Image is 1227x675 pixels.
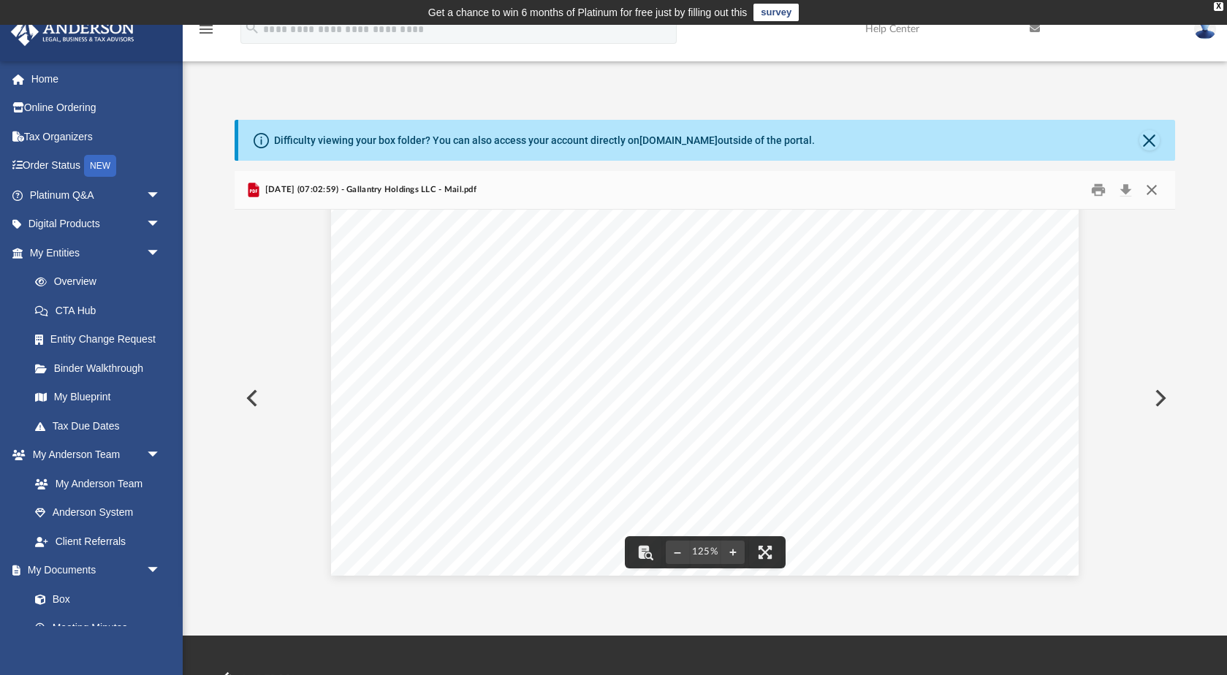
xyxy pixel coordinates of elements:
a: My Entitiesarrow_drop_down [10,238,183,267]
span: [DATE] (07:02:59) - Gallantry Holdings LLC - Mail.pdf [262,183,476,197]
div: Preview [235,171,1174,587]
div: Document Viewer [235,210,1174,587]
div: Difficulty viewing your box folder? You can also access your account directly on outside of the p... [274,133,815,148]
button: Download [1113,179,1139,202]
span: arrow_drop_down [146,180,175,210]
a: Platinum Q&Aarrow_drop_down [10,180,183,210]
a: Digital Productsarrow_drop_down [10,210,183,239]
span: arrow_drop_down [146,210,175,240]
div: Get a chance to win 6 months of Platinum for free just by filling out this [428,4,748,21]
a: Meeting Minutes [20,614,175,643]
button: Zoom out [666,536,689,568]
div: File preview [235,210,1174,587]
a: Home [10,64,183,94]
a: [DOMAIN_NAME] [639,134,718,146]
button: Zoom in [721,536,745,568]
a: survey [753,4,799,21]
i: search [244,20,260,36]
button: Close [1139,130,1160,150]
img: User Pic [1194,18,1216,39]
a: My Blueprint [20,383,175,412]
button: Next File [1143,378,1175,419]
div: NEW [84,155,116,177]
a: Overview [20,267,183,297]
a: My Documentsarrow_drop_down [10,556,175,585]
span: arrow_drop_down [146,441,175,470]
a: Entity Change Request [20,325,183,354]
span: arrow_drop_down [146,238,175,268]
a: Binder Walkthrough [20,354,183,383]
a: Tax Organizers [10,122,183,151]
button: Enter fullscreen [749,536,781,568]
a: Tax Due Dates [20,411,183,441]
a: Online Ordering [10,94,183,123]
a: Client Referrals [20,527,175,556]
a: My Anderson Team [20,469,168,498]
a: Order StatusNEW [10,151,183,181]
button: Close [1139,179,1165,202]
a: My Anderson Teamarrow_drop_down [10,441,175,470]
span: arrow_drop_down [146,556,175,586]
a: Box [20,584,168,614]
a: menu [197,28,215,38]
a: Anderson System [20,498,175,527]
button: Print [1084,179,1113,202]
img: Anderson Advisors Platinum Portal [7,18,139,46]
button: Previous File [235,378,267,419]
a: CTA Hub [20,296,183,325]
div: Current zoom level [689,547,721,557]
button: Toggle findbar [629,536,661,568]
i: menu [197,20,215,38]
div: close [1214,2,1223,11]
